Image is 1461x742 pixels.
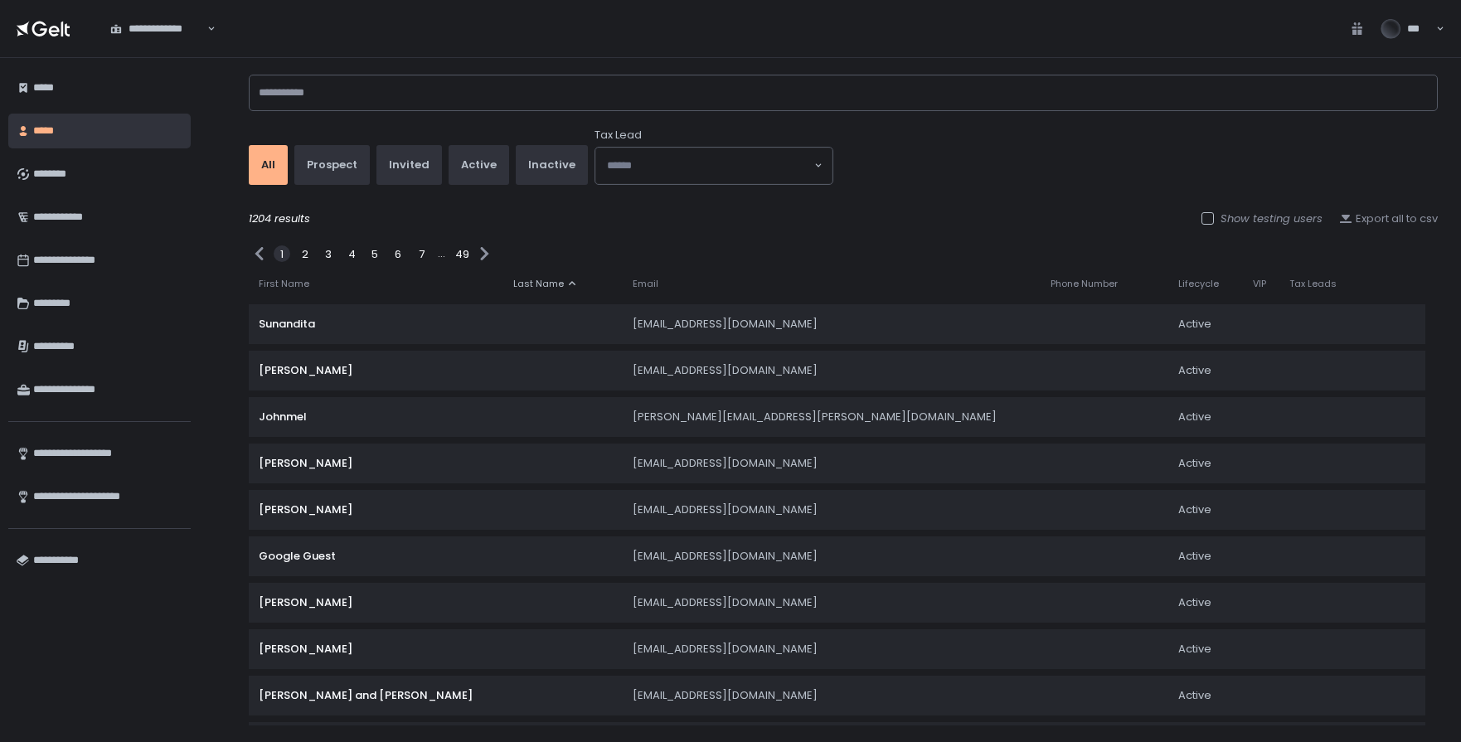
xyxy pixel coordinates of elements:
div: invited [389,158,430,172]
div: 4 [343,245,360,262]
div: 5 [366,245,383,262]
span: Tax Leads [1289,278,1337,290]
span: Email [633,278,658,290]
span: Phone Number [1051,278,1118,290]
input: Search for option [607,158,813,174]
div: 1 [274,245,290,262]
div: All [261,158,275,172]
span: active [1178,456,1211,471]
div: ... [438,246,445,261]
div: [EMAIL_ADDRESS][DOMAIN_NAME] [633,642,1031,657]
button: Export all to csv [1339,211,1438,226]
div: 3 [320,245,337,262]
div: 49 [454,245,470,262]
input: Search for option [205,21,206,37]
span: active [1178,642,1211,657]
span: active [1178,317,1211,332]
span: First Name [259,278,309,290]
button: inactive [516,145,588,185]
div: active [461,158,497,172]
div: [EMAIL_ADDRESS][DOMAIN_NAME] [633,456,1031,471]
div: [EMAIL_ADDRESS][DOMAIN_NAME] [633,595,1031,610]
div: [PERSON_NAME] [259,595,493,610]
span: active [1178,410,1211,424]
div: 1204 results [249,211,1438,226]
span: active [1178,363,1211,378]
span: Last Name [513,278,564,290]
button: prospect [294,145,370,185]
span: VIP [1253,278,1266,290]
div: Search for option [595,148,832,184]
span: active [1178,502,1211,517]
div: [PERSON_NAME] [259,502,493,517]
div: [EMAIL_ADDRESS][DOMAIN_NAME] [633,502,1031,517]
button: invited [376,145,442,185]
span: active [1178,595,1211,610]
div: Sunandita [259,317,493,332]
div: [PERSON_NAME] [259,642,493,657]
div: [EMAIL_ADDRESS][DOMAIN_NAME] [633,317,1031,332]
div: 2 [297,245,313,262]
div: 6 [390,245,406,262]
div: Google Guest [259,549,493,564]
div: [EMAIL_ADDRESS][DOMAIN_NAME] [633,549,1031,564]
span: Lifecycle [1178,278,1219,290]
span: active [1178,688,1211,703]
div: Search for option [100,11,216,47]
div: [EMAIL_ADDRESS][DOMAIN_NAME] [633,688,1031,703]
div: Johnmel [259,410,493,424]
div: inactive [528,158,575,172]
div: prospect [307,158,357,172]
span: Tax Lead [595,128,642,143]
div: [PERSON_NAME] and [PERSON_NAME] [259,688,493,703]
span: active [1178,549,1211,564]
div: [PERSON_NAME] [259,363,493,378]
div: [PERSON_NAME][EMAIL_ADDRESS][PERSON_NAME][DOMAIN_NAME] [633,410,1031,424]
div: 7 [413,245,430,262]
button: All [249,145,288,185]
div: [PERSON_NAME] [259,456,493,471]
button: active [449,145,509,185]
div: [EMAIL_ADDRESS][DOMAIN_NAME] [633,363,1031,378]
